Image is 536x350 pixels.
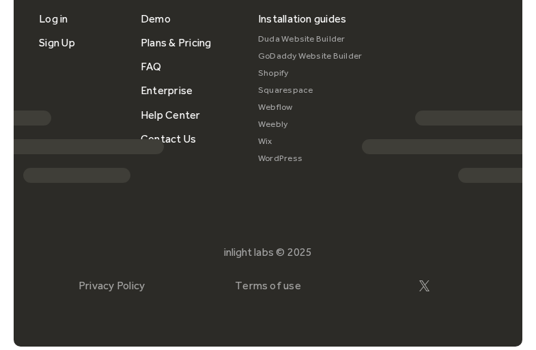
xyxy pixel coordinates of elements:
a: Log in [39,7,68,31]
a: Privacy Policy [79,279,145,292]
div: Installation guides [258,7,347,31]
a: Wix [258,133,363,150]
a: Terms of use [235,279,301,292]
div: 2025 [287,246,312,259]
a: GoDaddy Website Builder [258,48,363,65]
a: Squarespace [258,82,363,99]
a: Plans & Pricing [141,31,212,55]
a: Help Center [141,103,201,127]
a: FAQ [141,55,162,78]
a: WordPress [258,150,363,167]
a: Contact Us [141,127,196,151]
a: Webflow [258,99,363,116]
a: Duda Website Builder [258,31,363,48]
a: Demo [141,7,171,31]
div: inlight labs © [224,246,284,259]
a: Shopify [258,65,363,82]
a: Sign Up [39,31,75,55]
a: Weebly [258,116,363,133]
a: Enterprise [141,78,193,102]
